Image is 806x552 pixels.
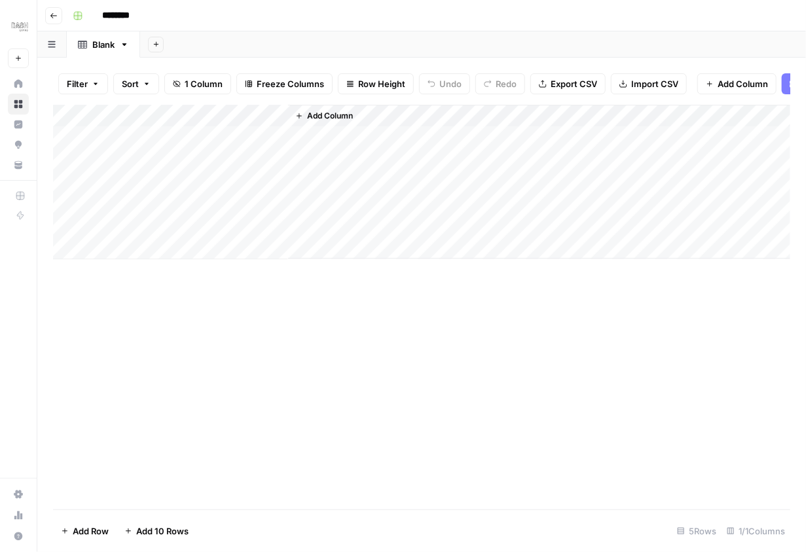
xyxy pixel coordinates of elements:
[290,107,358,124] button: Add Column
[631,77,678,90] span: Import CSV
[475,73,525,94] button: Redo
[122,77,139,90] span: Sort
[136,524,189,538] span: Add 10 Rows
[8,484,29,505] a: Settings
[8,94,29,115] a: Browse
[672,521,722,542] div: 5 Rows
[67,77,88,90] span: Filter
[8,73,29,94] a: Home
[73,524,109,538] span: Add Row
[67,31,140,58] a: Blank
[358,77,405,90] span: Row Height
[439,77,462,90] span: Undo
[58,73,108,94] button: Filter
[496,77,517,90] span: Redo
[257,77,324,90] span: Freeze Columns
[8,114,29,135] a: Insights
[338,73,414,94] button: Row Height
[117,521,196,542] button: Add 10 Rows
[53,521,117,542] button: Add Row
[611,73,687,94] button: Import CSV
[8,10,29,43] button: Workspace: Dash
[722,521,790,542] div: 1/1 Columns
[164,73,231,94] button: 1 Column
[8,134,29,155] a: Opportunities
[718,77,768,90] span: Add Column
[113,73,159,94] button: Sort
[697,73,777,94] button: Add Column
[236,73,333,94] button: Freeze Columns
[8,505,29,526] a: Usage
[551,77,597,90] span: Export CSV
[307,110,353,122] span: Add Column
[8,155,29,175] a: Your Data
[8,15,31,39] img: Dash Logo
[92,38,115,51] div: Blank
[530,73,606,94] button: Export CSV
[185,77,223,90] span: 1 Column
[419,73,470,94] button: Undo
[8,526,29,547] button: Help + Support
